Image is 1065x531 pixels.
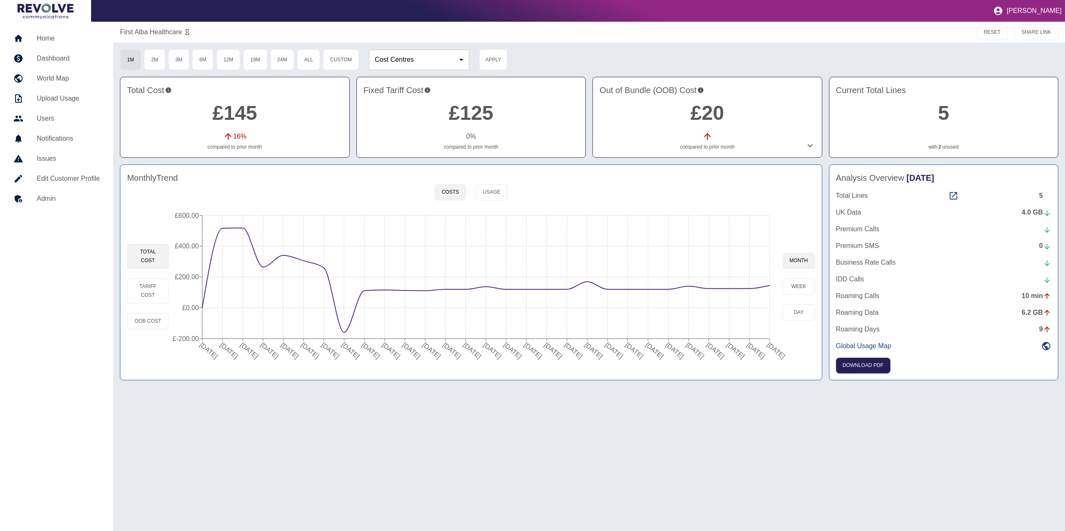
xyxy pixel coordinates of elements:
button: 12M [216,49,240,70]
button: All [297,49,320,70]
p: Premium Calls [836,224,879,234]
tspan: £0.00 [182,304,199,311]
h5: Admin [37,194,100,204]
tspan: [DATE] [745,341,766,360]
tspan: £400.00 [175,243,199,250]
a: Total Lines5 [836,191,1051,201]
h5: Edit Customer Profile [37,174,100,184]
button: Total Cost [127,244,169,269]
button: Apply [479,49,507,70]
h5: Users [37,114,100,124]
button: Costs [435,184,466,200]
h5: Home [37,33,100,43]
h5: Issues [37,154,100,164]
svg: This is your recurring contracted cost [424,84,431,96]
tspan: [DATE] [421,341,442,360]
button: 24M [270,49,294,70]
tspan: [DATE] [624,341,645,360]
button: month [783,253,815,269]
svg: Costs outside of your fixed tariff [697,84,704,96]
p: Roaming Days [836,324,880,334]
button: OOB Cost [127,313,169,329]
button: Custom [323,49,359,70]
p: Premium SMS [836,241,879,251]
button: 18M [243,49,267,70]
a: £125 [449,102,493,124]
a: Premium SMS0 [836,241,1051,251]
tspan: [DATE] [401,341,422,360]
h5: Upload Usage [37,94,100,104]
img: Logo [18,3,74,18]
a: 2 [938,143,941,151]
p: [PERSON_NAME] [1007,7,1062,15]
tspan: [DATE] [685,341,706,360]
a: £20 [691,102,724,124]
svg: This is the total charges incurred over 1 months [165,84,172,96]
a: 5 [938,102,949,124]
p: UK Data [836,207,861,217]
tspan: [DATE] [442,341,463,360]
p: Roaming Calls [836,291,879,301]
button: RESET [977,25,1008,40]
tspan: £200.00 [175,273,199,281]
tspan: [DATE] [604,341,625,360]
span: [DATE] [907,173,934,182]
h4: Fixed Tariff Cost [363,84,579,96]
div: 9 [1039,324,1051,334]
p: compared to prior month [363,143,579,151]
a: Notifications [7,129,107,149]
button: 2M [144,49,165,70]
h5: Dashboard [37,53,100,63]
button: [PERSON_NAME] [990,3,1065,19]
tspan: [DATE] [361,341,381,360]
tspan: [DATE] [523,341,544,360]
a: Roaming Days9 [836,324,1051,334]
tspan: [DATE] [280,341,300,360]
tspan: [DATE] [340,341,361,360]
div: 4.0 GB [1022,207,1051,217]
tspan: £-200.00 [173,335,199,342]
button: Tariff Cost [127,278,169,303]
tspan: [DATE] [583,341,604,360]
button: week [783,278,815,295]
a: £145 [213,102,257,124]
p: IDD Calls [836,274,864,284]
p: Business Rate Calls [836,258,896,268]
p: 0 % [466,131,476,142]
tspan: [DATE] [644,341,665,360]
a: UK Data4.0 GB [836,207,1051,217]
a: Edit Customer Profile [7,169,107,189]
tspan: [DATE] [766,341,787,360]
p: Total Lines [836,191,868,201]
h4: Monthly Trend [127,172,178,184]
a: Issues [7,149,107,169]
a: Users [7,109,107,129]
tspan: [DATE] [381,341,402,360]
button: Usage [476,184,508,200]
a: First Alba Healthcare [120,27,182,37]
tspan: [DATE] [502,341,523,360]
a: Business Rate Calls [836,258,1051,268]
tspan: [DATE] [543,341,564,360]
div: 0 [1039,241,1051,251]
h5: Notifications [37,134,100,144]
button: day [783,304,815,321]
tspan: [DATE] [320,341,341,360]
a: Home [7,28,107,48]
tspan: [DATE] [482,341,503,360]
button: Click here to download the most recent invoice. If the current month’s invoice is unavailable, th... [836,358,890,373]
h5: World Map [37,73,100,83]
div: 5 [1039,191,1051,201]
tspan: [DATE] [300,341,320,360]
p: compared to prior month [127,143,342,151]
tspan: [DATE] [725,341,746,360]
tspan: [DATE] [705,341,726,360]
div: 10 min [1022,291,1051,301]
tspan: [DATE] [198,341,219,360]
a: IDD Calls [836,274,1051,284]
tspan: [DATE] [259,341,280,360]
tspan: [DATE] [219,341,239,360]
a: Dashboard [7,48,107,68]
a: Admin [7,189,107,209]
